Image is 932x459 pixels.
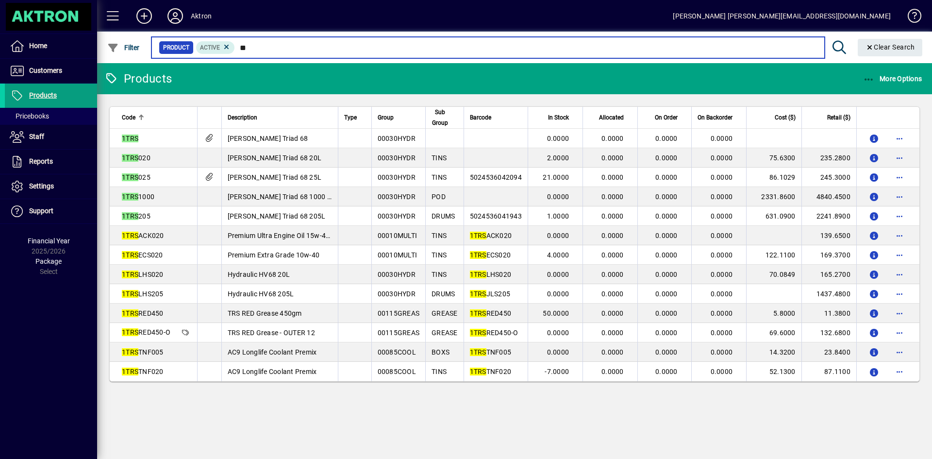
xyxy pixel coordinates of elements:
[801,226,856,245] td: 139.6500
[655,368,678,375] span: 0.0000
[432,329,458,337] span: GREASE
[746,148,801,168] td: 75.6300
[432,107,449,128] span: Sub Group
[711,193,733,201] span: 0.0000
[122,309,164,317] span: RED450
[122,173,150,181] span: 025
[29,207,53,215] span: Support
[122,309,138,317] em: 1TRS
[470,309,512,317] span: RED450
[892,267,907,282] button: More options
[801,362,856,381] td: 87.1100
[29,157,53,165] span: Reports
[228,135,308,142] span: [PERSON_NAME] Triad 68
[122,193,138,201] em: 1TRS
[801,187,856,206] td: 4840.4500
[655,271,678,278] span: 0.0000
[122,328,138,336] em: 1TRS
[892,364,907,379] button: More options
[892,131,907,146] button: More options
[470,251,511,259] span: ECS020
[432,232,447,239] span: TINS
[470,232,512,239] span: ACK020
[122,348,164,356] span: TNF005
[711,368,733,375] span: 0.0000
[5,125,97,149] a: Staff
[378,348,416,356] span: 00085COOL
[892,247,907,263] button: More options
[543,309,569,317] span: 50.0000
[601,232,624,239] span: 0.0000
[470,112,522,123] div: Barcode
[673,8,891,24] div: [PERSON_NAME] [PERSON_NAME][EMAIL_ADDRESS][DOMAIN_NAME]
[655,251,678,259] span: 0.0000
[547,154,569,162] span: 2.0000
[432,107,458,128] div: Sub Group
[601,290,624,298] span: 0.0000
[5,199,97,223] a: Support
[228,112,332,123] div: Description
[589,112,632,123] div: Allocated
[122,112,135,123] span: Code
[122,112,191,123] div: Code
[122,271,138,278] em: 1TRS
[865,43,915,51] span: Clear Search
[432,154,447,162] span: TINS
[10,112,49,120] span: Pricebooks
[711,154,733,162] span: 0.0000
[547,135,569,142] span: 0.0000
[344,112,366,123] div: Type
[892,208,907,224] button: More options
[378,290,416,298] span: 00030HYDR
[698,112,741,123] div: On Backorder
[599,112,624,123] span: Allocated
[711,232,733,239] span: 0.0000
[711,348,733,356] span: 0.0000
[801,168,856,187] td: 245.3000
[228,348,317,356] span: AC9 Longlife Coolant Premix
[655,232,678,239] span: 0.0000
[655,173,678,181] span: 0.0000
[711,329,733,337] span: 0.0000
[29,91,57,99] span: Products
[228,290,294,298] span: Hydraulic HV68 205L
[545,368,569,375] span: -7.0000
[655,135,678,142] span: 0.0000
[892,325,907,340] button: More options
[655,329,678,337] span: 0.0000
[547,271,569,278] span: 0.0000
[746,265,801,284] td: 70.0849
[228,232,345,239] span: Premium Ultra Engine Oil 15w-40 CK4
[892,150,907,166] button: More options
[228,112,257,123] span: Description
[122,290,164,298] span: LHS205
[122,251,138,259] em: 1TRS
[432,193,446,201] span: POD
[378,232,417,239] span: 00010MULTI
[378,271,416,278] span: 00030HYDR
[122,212,138,220] em: 1TRS
[432,271,447,278] span: TINS
[547,193,569,201] span: 0.0000
[470,348,512,356] span: TNF005
[432,348,449,356] span: BOXS
[601,173,624,181] span: 0.0000
[5,34,97,58] a: Home
[746,168,801,187] td: 86.1029
[29,133,44,140] span: Staff
[892,286,907,302] button: More options
[644,112,686,123] div: On Order
[801,304,856,323] td: 11.3800
[746,323,801,342] td: 69.6000
[122,193,154,201] span: 1000
[29,182,54,190] span: Settings
[191,8,212,24] div: Aktron
[601,329,624,337] span: 0.0000
[344,112,357,123] span: Type
[228,173,322,181] span: [PERSON_NAME] Triad 68 25L
[655,193,678,201] span: 0.0000
[5,59,97,83] a: Customers
[122,232,164,239] span: ACK020
[228,368,317,375] span: AC9 Longlife Coolant Premix
[122,290,138,298] em: 1TRS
